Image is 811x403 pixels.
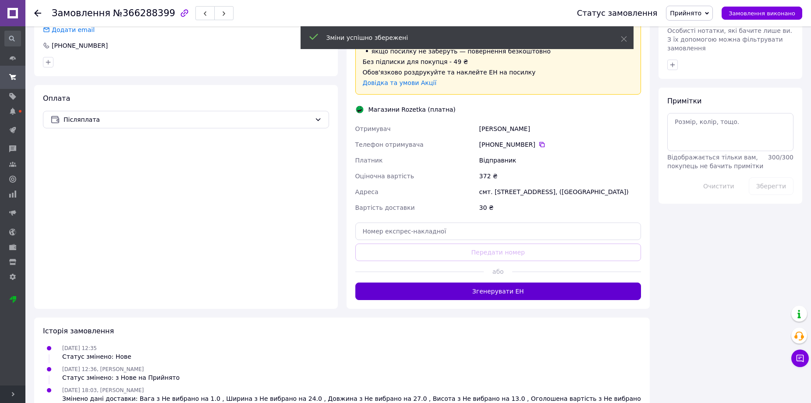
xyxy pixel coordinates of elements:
[577,9,658,18] div: Статус замовлення
[62,352,131,361] div: Статус змінено: Нове
[479,140,641,149] div: [PHONE_NUMBER]
[484,267,512,276] span: або
[667,154,763,170] span: Відображається тільки вам, покупець не бачить примітки
[62,345,97,351] span: [DATE] 12:35
[667,27,792,52] span: Особисті нотатки, які бачите лише ви. З їх допомогою можна фільтрувати замовлення
[667,97,701,105] span: Примітки
[113,8,175,18] span: №366288399
[478,168,643,184] div: 372 ₴
[768,154,793,161] span: 300 / 300
[355,141,424,148] span: Телефон отримувача
[355,188,379,195] span: Адреса
[43,327,114,335] span: Історія замовлення
[42,25,96,34] div: Додати email
[363,57,634,66] div: Без підписки для покупця - 49 ₴
[62,387,144,393] span: [DATE] 18:03, [PERSON_NAME]
[62,373,180,382] div: Статус змінено: з Нове на Прийнято
[34,9,41,18] div: Повернутися назад
[52,8,110,18] span: Замовлення
[363,79,437,86] a: Довідка та умови Акції
[62,366,144,372] span: [DATE] 12:36, [PERSON_NAME]
[355,204,415,211] span: Вартість доставки
[478,152,643,168] div: Відправник
[64,115,311,124] span: Післяплата
[478,200,643,216] div: 30 ₴
[478,121,643,137] div: [PERSON_NAME]
[355,173,414,180] span: Оціночна вартість
[326,33,599,42] div: Зміни успішно збережені
[670,10,701,17] span: Прийнято
[355,125,391,132] span: Отримувач
[355,223,641,240] input: Номер експрес-накладної
[722,7,802,20] button: Замовлення виконано
[355,283,641,300] button: Згенерувати ЕН
[363,68,634,77] div: Обов'язково роздрукуйте та наклейте ЕН на посилку
[51,41,109,50] div: [PHONE_NUMBER]
[478,184,643,200] div: смт. [STREET_ADDRESS], ([GEOGRAPHIC_DATA])
[729,10,795,17] span: Замовлення виконано
[51,25,96,34] div: Додати email
[366,105,458,114] div: Магазини Rozetka (платна)
[43,94,70,103] span: Оплата
[791,350,809,367] button: Чат з покупцем
[355,157,383,164] span: Платник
